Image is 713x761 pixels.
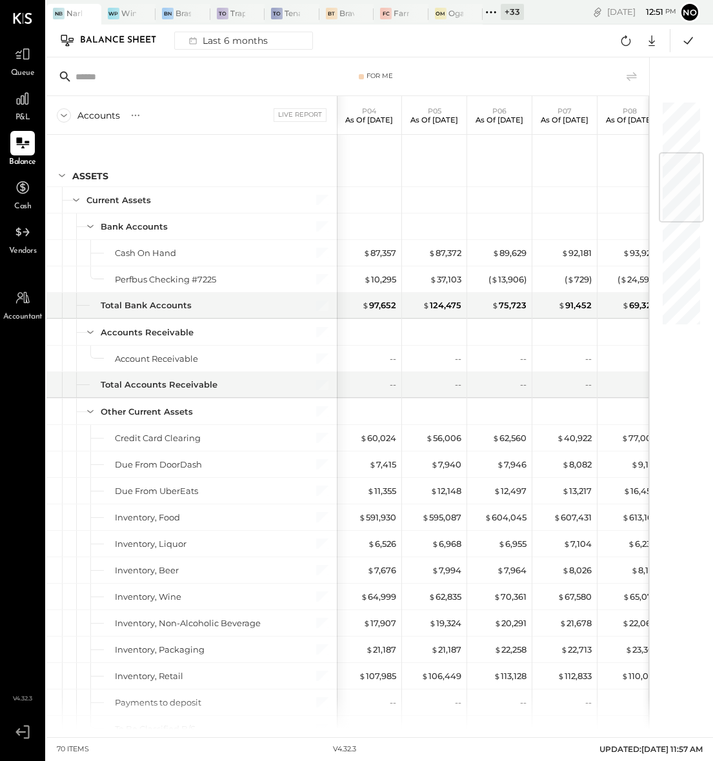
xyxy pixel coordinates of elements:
[622,511,657,524] div: 613,163
[359,512,366,522] span: $
[492,106,507,115] span: P06
[72,170,108,183] div: ASSETS
[623,591,657,603] div: 65,072
[326,8,337,19] div: BT
[345,115,393,124] p: As of [DATE]
[421,671,428,681] span: $
[455,379,461,391] div: --
[101,221,168,233] div: Bank Accounts
[429,617,461,629] div: 19,324
[115,670,183,682] div: Inventory, Retail
[364,274,371,284] span: $
[558,299,592,311] div: 91,452
[362,300,369,310] span: $
[1,220,45,257] a: Vendors
[623,248,630,258] span: $
[557,591,592,603] div: 67,580
[494,618,501,628] span: $
[363,617,396,629] div: 17,907
[9,246,37,257] span: Vendors
[363,618,370,628] span: $
[217,8,228,19] div: TO
[366,644,396,656] div: 21,187
[494,670,527,682] div: 113,128
[432,538,461,550] div: 6,968
[631,459,657,471] div: 9,171
[554,511,592,524] div: 607,431
[421,670,461,682] div: 106,449
[363,248,370,258] span: $
[431,459,438,469] span: $
[380,8,392,19] div: FC
[623,486,630,496] span: $
[367,485,396,497] div: 11,355
[333,744,356,755] div: v 4.32.3
[562,565,569,575] span: $
[494,671,501,681] span: $
[271,8,283,19] div: To
[15,112,30,124] span: P&L
[430,485,461,497] div: 12,148
[628,538,657,550] div: 6,234
[628,539,635,549] span: $
[562,459,592,471] div: 8,082
[623,106,637,115] span: P08
[620,274,627,284] span: $
[115,459,202,471] div: Due From DoorDash
[115,511,180,524] div: Inventory, Food
[621,670,657,682] div: 110,017
[368,538,396,550] div: 6,526
[492,247,527,259] div: 89,629
[498,539,505,549] span: $
[494,591,501,602] span: $
[591,5,604,19] div: copy link
[621,432,657,444] div: 77,008
[115,538,186,550] div: Inventory, Liquor
[562,459,569,469] span: $
[567,274,574,284] span: $
[432,565,439,575] span: $
[428,247,461,259] div: 87,372
[390,723,396,735] div: --
[115,247,176,259] div: Cash On Hand
[423,299,461,311] div: 124,475
[426,433,433,443] span: $
[11,68,35,79] span: Queue
[366,644,373,655] span: $
[1,42,45,79] a: Queue
[625,644,632,655] span: $
[360,433,367,443] span: $
[359,670,396,682] div: 107,985
[520,353,527,365] div: --
[631,459,638,469] span: $
[101,406,193,418] div: Other Current Assets
[622,299,657,311] div: 69,328
[497,565,504,575] span: $
[562,486,569,496] span: $
[565,273,592,286] div: ( 729 )
[162,8,174,19] div: BN
[77,109,120,122] div: Accounts
[559,618,567,628] span: $
[115,564,179,577] div: Inventory, Beer
[485,511,527,524] div: 604,045
[621,433,628,443] span: $
[1,86,45,124] a: P&L
[541,115,588,124] p: As of [DATE]
[368,539,375,549] span: $
[101,379,217,391] div: Total Accounts Receivable
[428,591,461,603] div: 62,835
[423,300,430,310] span: $
[367,486,374,496] span: $
[53,8,65,19] div: NB
[557,591,565,602] span: $
[174,32,313,50] button: Last 6 months
[559,617,592,629] div: 21,678
[497,459,504,469] span: $
[520,723,527,735] div: --
[476,115,523,124] p: As of [DATE]
[622,618,629,628] span: $
[428,591,436,602] span: $
[430,486,437,496] span: $
[501,4,524,20] div: + 33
